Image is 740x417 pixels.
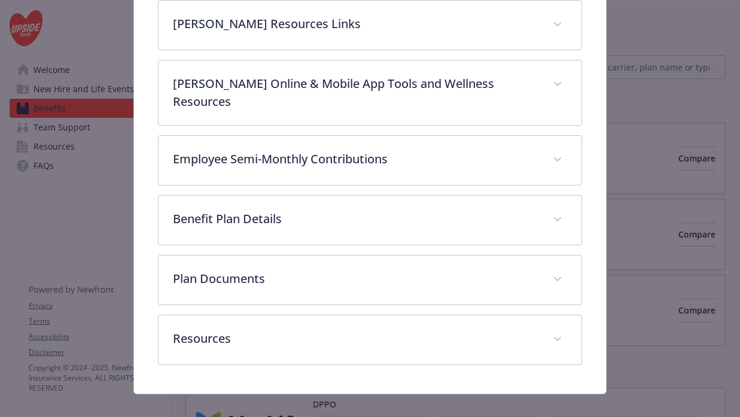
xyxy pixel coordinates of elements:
[159,136,582,185] div: Employee Semi-Monthly Contributions
[173,270,539,288] p: Plan Documents
[159,196,582,245] div: Benefit Plan Details
[173,75,539,111] p: [PERSON_NAME] Online & Mobile App Tools and Wellness Resources
[159,255,582,305] div: Plan Documents
[159,1,582,50] div: [PERSON_NAME] Resources Links
[173,210,539,228] p: Benefit Plan Details
[173,150,539,168] p: Employee Semi-Monthly Contributions
[173,15,539,33] p: [PERSON_NAME] Resources Links
[159,315,582,364] div: Resources
[173,330,539,348] p: Resources
[159,60,582,125] div: [PERSON_NAME] Online & Mobile App Tools and Wellness Resources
